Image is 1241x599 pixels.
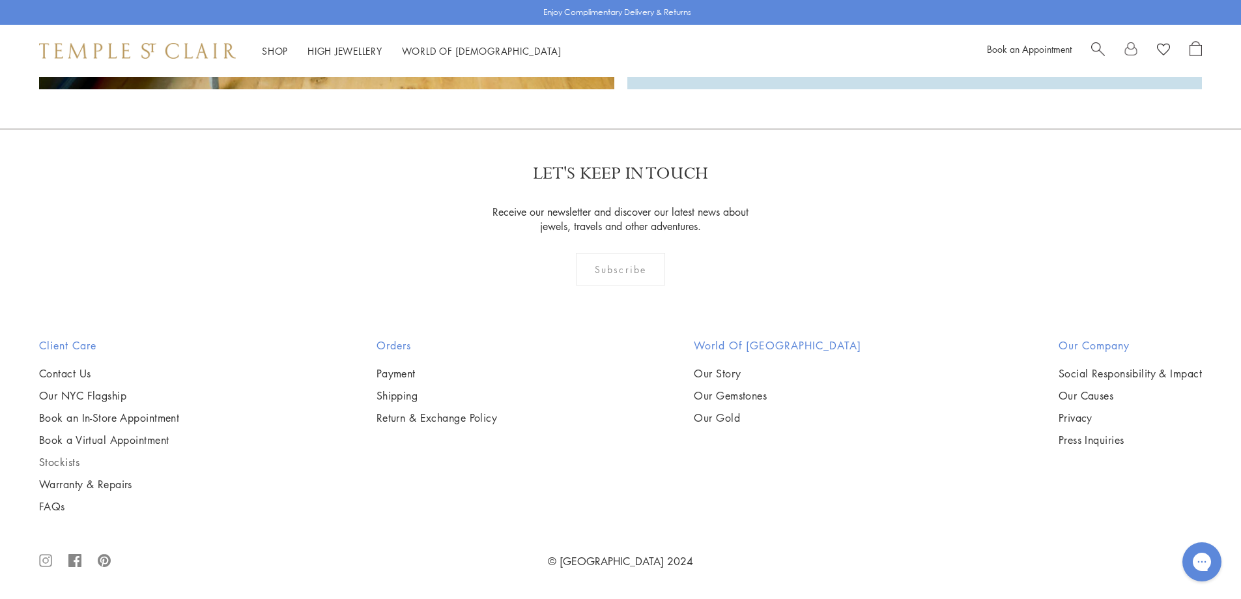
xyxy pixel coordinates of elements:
p: Enjoy Complimentary Delivery & Returns [543,6,691,19]
a: Warranty & Repairs [39,477,179,491]
a: FAQs [39,499,179,514]
p: LET'S KEEP IN TOUCH [533,162,708,185]
a: Shipping [377,388,498,403]
a: Our Gold [694,411,861,425]
a: Open Shopping Bag [1190,41,1202,61]
a: Stockists [39,455,179,469]
a: Our NYC Flagship [39,388,179,403]
iframe: Gorgias live chat messenger [1176,538,1228,586]
a: World of [DEMOGRAPHIC_DATA]World of [DEMOGRAPHIC_DATA] [402,44,562,57]
a: View Wishlist [1157,41,1170,61]
a: Book a Virtual Appointment [39,433,179,447]
a: Social Responsibility & Impact [1059,366,1202,381]
div: Subscribe [576,253,665,285]
a: © [GEOGRAPHIC_DATA] 2024 [548,554,693,568]
a: ShopShop [262,44,288,57]
nav: Main navigation [262,43,562,59]
p: Receive our newsletter and discover our latest news about jewels, travels and other adventures. [489,205,752,233]
a: Press Inquiries [1059,433,1202,447]
a: Contact Us [39,366,179,381]
a: Search [1091,41,1105,61]
h2: Orders [377,338,498,353]
a: High JewelleryHigh Jewellery [307,44,382,57]
a: Our Causes [1059,388,1202,403]
a: Payment [377,366,498,381]
h2: Our Company [1059,338,1202,353]
img: Temple St. Clair [39,43,236,59]
a: Our Gemstones [694,388,861,403]
a: Book an In-Store Appointment [39,411,179,425]
a: Privacy [1059,411,1202,425]
a: Our Story [694,366,861,381]
h2: World of [GEOGRAPHIC_DATA] [694,338,861,353]
a: Book an Appointment [987,42,1072,55]
a: Return & Exchange Policy [377,411,498,425]
h2: Client Care [39,338,179,353]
